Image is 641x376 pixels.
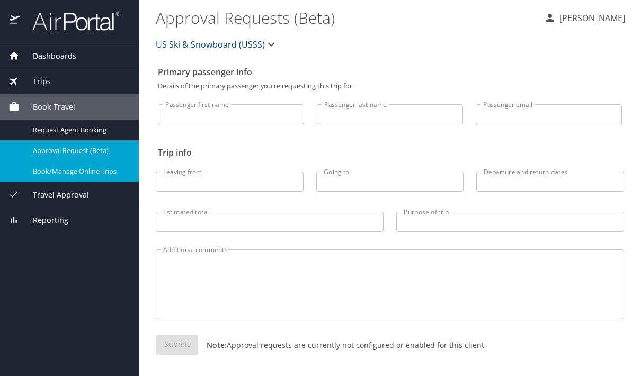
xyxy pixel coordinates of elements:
[33,166,126,176] span: Book/Manage Online Trips
[21,11,120,31] img: airportal-logo.png
[158,83,622,89] p: Details of the primary passenger you're requesting this trip for
[33,125,126,135] span: Request Agent Booking
[152,34,282,55] button: US Ski & Snowboard (USSS)
[207,340,227,350] strong: Note:
[20,101,75,113] span: Book Travel
[10,11,21,31] img: icon-airportal.png
[556,12,625,24] p: [PERSON_NAME]
[158,144,622,161] h2: Trip info
[20,76,51,87] span: Trips
[20,50,76,62] span: Dashboards
[33,146,126,156] span: Approval Request (Beta)
[539,8,629,28] button: [PERSON_NAME]
[156,37,265,52] span: US Ski & Snowboard (USSS)
[20,189,89,201] span: Travel Approval
[156,1,535,34] h1: Approval Requests (Beta)
[20,214,68,226] span: Reporting
[158,64,622,80] h2: Primary passenger info
[198,339,484,351] p: Approval requests are currently not configured or enabled for this client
